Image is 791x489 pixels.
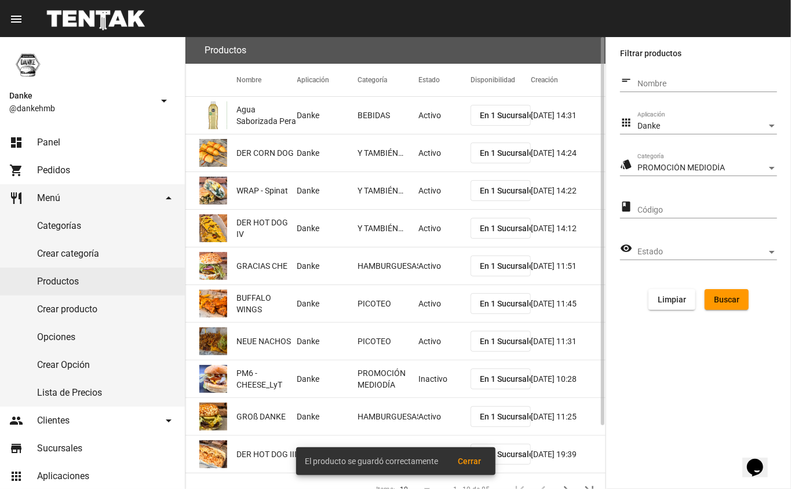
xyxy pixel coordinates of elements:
[418,360,471,397] mat-cell: Inactivo
[471,180,531,201] button: En 1 Sucursales
[531,134,606,171] mat-cell: [DATE] 14:24
[297,134,358,171] mat-cell: Danke
[9,414,23,428] mat-icon: people
[714,295,739,304] span: Buscar
[358,323,418,360] mat-cell: PICOTEO
[471,256,531,276] button: En 1 Sucursales
[620,200,632,214] mat-icon: class
[637,163,777,173] mat-select: Categoría
[531,398,606,435] mat-cell: [DATE] 11:25
[297,97,358,134] mat-cell: Danke
[418,285,471,322] mat-cell: Activo
[297,247,358,284] mat-cell: Danke
[9,89,152,103] span: Danke
[9,12,23,26] mat-icon: menu
[9,136,23,149] mat-icon: dashboard
[358,247,418,284] mat-cell: HAMBURGUESAS
[236,260,287,272] span: GRACIAS CHE
[418,97,471,134] mat-cell: Activo
[236,185,288,196] span: WRAP - Spinat
[531,285,606,322] mat-cell: [DATE] 11:45
[648,289,695,310] button: Limpiar
[418,172,471,209] mat-cell: Activo
[236,147,294,159] span: DER CORN DOG
[637,79,777,89] input: Nombre
[480,224,538,233] span: En 1 Sucursales
[471,406,531,427] button: En 1 Sucursales
[620,46,777,60] label: Filtrar productos
[358,360,418,397] mat-cell: PROMOCIÓN MEDIODÍA
[199,440,227,468] img: 80660d7d-92ce-4920-87ef-5263067dcc48.png
[637,206,777,215] input: Código
[742,443,779,477] iframe: chat widget
[480,186,538,195] span: En 1 Sucursales
[199,177,227,205] img: 1a721365-f7f0-48f2-bc81-df1c02b576e7.png
[305,455,439,467] span: El producto se guardó correctamente
[471,105,531,126] button: En 1 Sucursales
[471,368,531,389] button: En 1 Sucursales
[418,134,471,171] mat-cell: Activo
[471,293,531,314] button: En 1 Sucursales
[358,97,418,134] mat-cell: BEBIDAS
[162,191,176,205] mat-icon: arrow_drop_down
[358,398,418,435] mat-cell: HAMBURGUESAS
[297,64,358,96] mat-header-cell: Aplicación
[199,101,227,129] img: d7cd4ccb-e923-436d-94c5-56a0338c840e.png
[358,172,418,209] mat-cell: Y TAMBIÉN…
[531,210,606,247] mat-cell: [DATE] 14:12
[358,134,418,171] mat-cell: Y TAMBIÉN…
[471,64,531,96] mat-header-cell: Disponibilidad
[637,247,777,257] mat-select: Estado
[199,403,227,430] img: e78ba89a-d4a4-48df-a29c-741630618342.png
[531,97,606,134] mat-cell: [DATE] 14:31
[358,285,418,322] mat-cell: PICOTEO
[199,252,227,280] img: f44e3677-93e0-45e7-9b22-8afb0cb9c0b5.png
[37,192,60,204] span: Menú
[199,139,227,167] img: 0a44530d-f050-4a3a-9d7f-6ed94349fcf6.png
[9,46,46,83] img: 1d4517d0-56da-456b-81f5-6111ccf01445.png
[9,163,23,177] mat-icon: shopping_cart
[531,172,606,209] mat-cell: [DATE] 14:22
[531,323,606,360] mat-cell: [DATE] 11:31
[471,331,531,352] button: En 1 Sucursales
[531,360,606,397] mat-cell: [DATE] 10:28
[37,470,89,482] span: Aplicaciones
[297,323,358,360] mat-cell: Danke
[480,111,538,120] span: En 1 Sucursales
[37,415,70,426] span: Clientes
[199,365,227,393] img: f4fd4fc5-1d0f-45c4-b852-86da81b46df0.png
[236,217,297,240] span: DER HOT DOG IV
[480,148,538,158] span: En 1 Sucursales
[297,210,358,247] mat-cell: Danke
[236,411,286,422] span: GROß DANKE
[157,94,171,108] mat-icon: arrow_drop_down
[705,289,749,310] button: Buscar
[9,441,23,455] mat-icon: store
[236,292,297,315] span: BUFFALO WINGS
[199,214,227,242] img: 2101e8c8-98bc-4e4a-b63d-15c93b71735f.png
[418,323,471,360] mat-cell: Activo
[637,121,660,130] span: Danke
[236,64,297,96] mat-header-cell: Nombre
[9,469,23,483] mat-icon: apps
[358,64,418,96] mat-header-cell: Categoría
[480,337,538,346] span: En 1 Sucursales
[297,172,358,209] mat-cell: Danke
[236,448,297,460] span: DER HOT DOG III
[37,443,82,454] span: Sucursales
[418,64,471,96] mat-header-cell: Estado
[418,210,471,247] mat-cell: Activo
[620,74,632,87] mat-icon: short_text
[620,116,632,130] mat-icon: apps
[162,414,176,428] mat-icon: arrow_drop_down
[480,299,538,308] span: En 1 Sucursales
[37,137,60,148] span: Panel
[199,327,227,355] img: ce274695-1ce7-40c2-b596-26e3d80ba656.png
[458,457,482,466] span: Cerrar
[637,163,725,172] span: PROMOCIÓN MEDIODÍA
[37,165,70,176] span: Pedidos
[620,158,632,171] mat-icon: style
[637,122,777,131] mat-select: Aplicación
[236,104,297,127] span: Agua Saborizada Pera
[531,64,606,96] mat-header-cell: Creación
